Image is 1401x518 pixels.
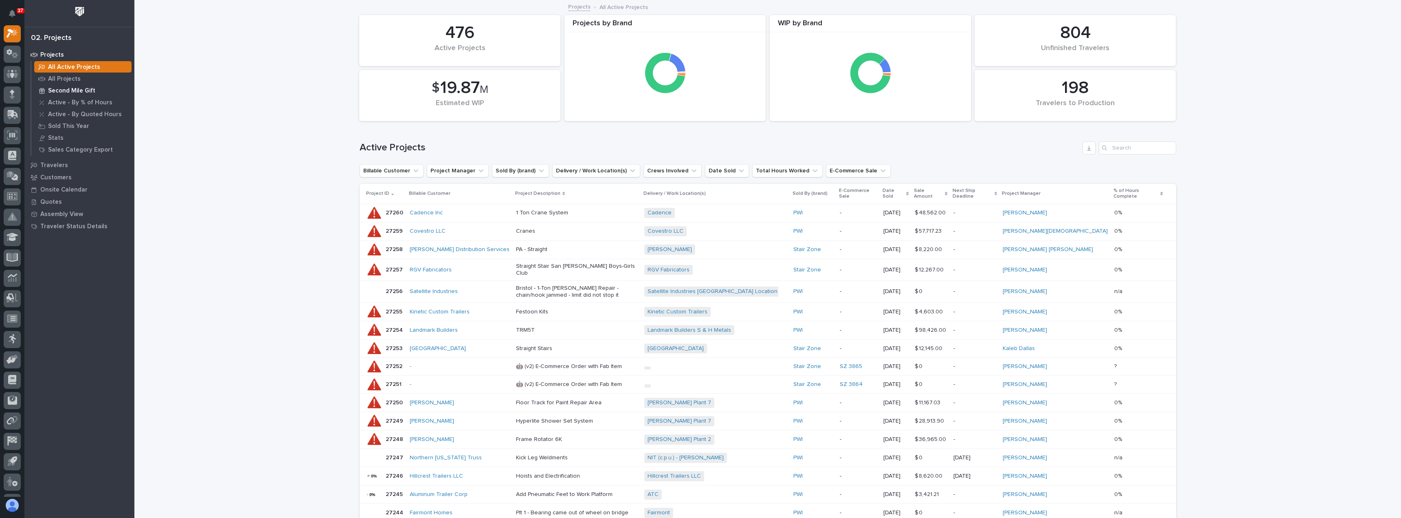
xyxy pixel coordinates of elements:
button: Delivery / Work Location(s) [552,164,640,177]
a: SZ 3865 [840,363,862,370]
img: Workspace Logo [72,4,87,19]
p: 27257 [386,265,404,273]
p: $ 0 [915,361,924,370]
p: Quotes [40,198,62,206]
p: - [953,345,997,352]
p: Plt 1 - Bearing came out of wheel on bridge [516,509,638,516]
a: PWI [793,418,803,425]
p: n/a [1114,287,1124,295]
p: Date Sold [883,186,904,201]
a: All Active Projects [31,61,134,73]
a: [PERSON_NAME] [1003,491,1047,498]
a: Landmark Builders [410,327,458,334]
p: $ 0 [915,508,924,516]
p: 0% [1114,434,1124,443]
a: Quotes [24,196,134,208]
p: - [953,418,997,425]
a: PWI [793,209,803,216]
p: 0% [1114,398,1124,406]
a: Stair Zone [793,267,821,273]
a: Onsite Calendar [24,183,134,196]
p: - [953,309,997,315]
button: Crews Involved [643,164,702,177]
p: Traveler Status Details [40,223,108,230]
a: Satellite Industries [410,288,458,295]
a: Travelers [24,159,134,171]
p: 27244 [386,508,405,516]
p: Project Description [515,189,560,198]
p: - [840,228,877,235]
button: Date Sold [705,164,749,177]
a: Stair Zone [793,381,821,388]
a: PWI [793,509,803,516]
a: PWI [793,228,803,235]
p: - [953,436,997,443]
p: All Projects [48,75,81,83]
a: RGV Fabricators [410,267,452,273]
p: E-Commerce Sale [839,186,878,201]
p: 27255 [386,307,404,315]
p: Assembly View [40,211,83,218]
div: Estimated WIP [373,99,547,116]
a: [PERSON_NAME] [1003,363,1047,370]
a: [PERSON_NAME] [1003,288,1047,295]
p: - [840,399,877,406]
p: Add Pneumatic Feet to Work Platform [516,491,638,498]
p: $ 4,603.00 [915,307,944,315]
a: Customers [24,171,134,183]
a: [PERSON_NAME] [1003,309,1047,315]
p: Second Mile Gift [48,87,95,95]
p: [DATE] [883,454,908,461]
a: Cadence [648,209,672,216]
a: PWI [793,327,803,334]
a: Stats [31,132,134,143]
a: PWI [793,309,803,315]
div: 02. Projects [31,34,72,43]
tr: 2725027250 [PERSON_NAME] Floor Track for Paint Repair Area[PERSON_NAME] Plant 7 PWI -[DATE]$ 11,1... [360,394,1176,412]
p: 27249 [386,416,405,425]
p: [DATE] [883,246,908,253]
p: [DATE] [883,436,908,443]
p: - [953,491,997,498]
tr: 2725127251 - 🤖 (v2) E-Commerce Order with Fab ItemStair Zone SZ 3864 [DATE]$ 0$ 0 -[PERSON_NAME] ?? [360,376,1176,394]
span: $ [432,80,439,96]
p: - [953,288,997,295]
a: Kinetic Custom Trailers [648,309,707,315]
a: PWI [793,399,803,406]
a: [PERSON_NAME] Distribution Services [410,246,509,253]
p: $ 12,145.00 [915,344,944,352]
a: Sales Category Export [31,144,134,155]
tr: 2725527255 Kinetic Custom Trailers Festoon KitsKinetic Custom Trailers PWI -[DATE]$ 4,603.00$ 4,6... [360,303,1176,321]
button: E-Commerce Sale [826,164,891,177]
p: Festoon Kits [516,309,638,315]
a: Fairmont Homes [410,509,452,516]
tr: 2725927259 Covestro LLC CranesCovestro LLC PWI -[DATE]$ 57,717.23$ 57,717.23 -[PERSON_NAME][DEMOG... [360,222,1176,240]
button: users-avatar [4,497,21,514]
p: [DATE] [883,399,908,406]
tr: 2725627256 Satellite Industries Bristol - 1-Ton [PERSON_NAME] Repair - chain/hook jammed - limit ... [360,281,1176,303]
p: - [840,209,877,216]
p: $ 0 [915,453,924,461]
p: Straight Stairs [516,345,638,352]
p: Hyperlite Shower Set System [516,418,638,425]
a: [PERSON_NAME] [1003,436,1047,443]
p: - [953,246,997,253]
a: [GEOGRAPHIC_DATA] [410,345,466,352]
p: - [840,345,877,352]
button: Project Manager [427,164,489,177]
p: 0% [1114,471,1124,480]
p: Sale Amount [914,186,943,201]
p: - [840,436,877,443]
p: Hoists and Electrification [516,473,638,480]
a: Assembly View [24,208,134,220]
p: $ 57,717.23 [915,226,943,235]
p: $ 48,562.00 [915,208,947,216]
p: [DATE] [883,381,908,388]
p: 0% [1114,245,1124,253]
p: Frame Rotator 6K [516,436,638,443]
a: PWI [793,454,803,461]
a: Projects [568,2,591,11]
tr: 2724727247 Northern [US_STATE] Truss Kick Leg WeldmentsNIT (c.p.u.) - [PERSON_NAME] PWI -[DATE]$ ... [360,449,1176,467]
a: Stair Zone [793,363,821,370]
a: Covestro LLC [648,228,683,235]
